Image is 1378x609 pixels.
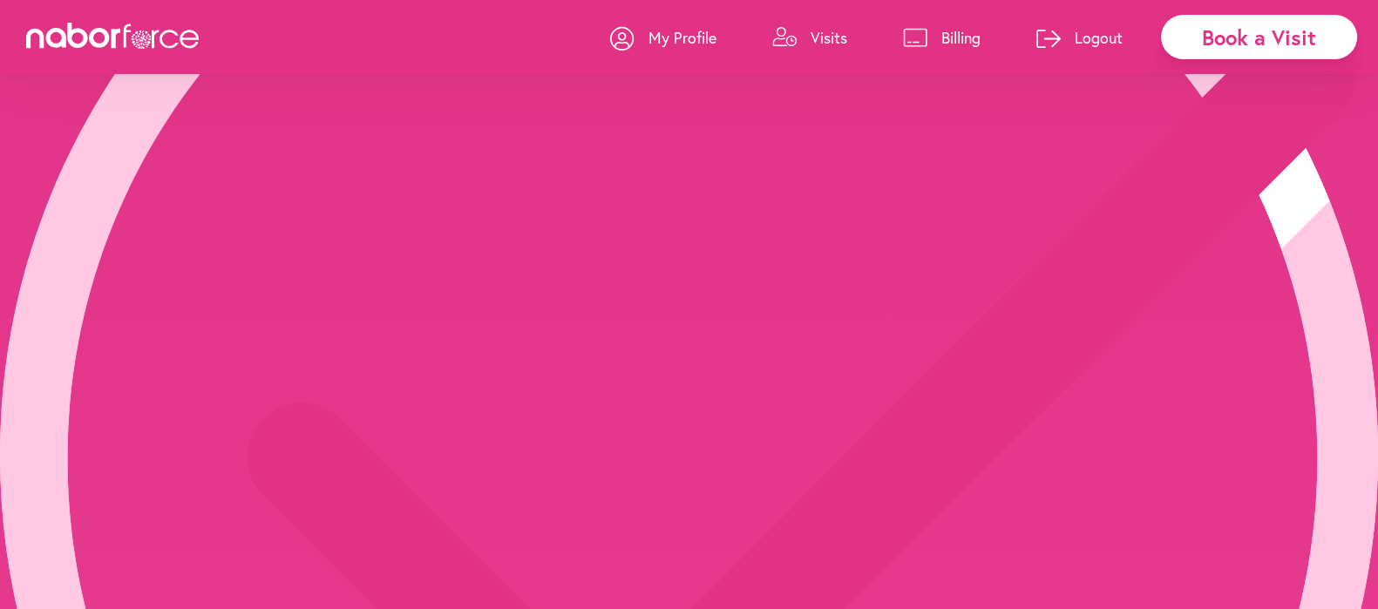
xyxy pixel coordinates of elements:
p: Logout [1075,27,1123,48]
p: Billing [941,27,981,48]
a: My Profile [610,11,716,64]
p: Visits [811,27,847,48]
p: My Profile [648,27,716,48]
a: Billing [903,11,981,64]
a: Visits [772,11,847,64]
div: Book a Visit [1161,15,1357,59]
a: Logout [1036,11,1123,64]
